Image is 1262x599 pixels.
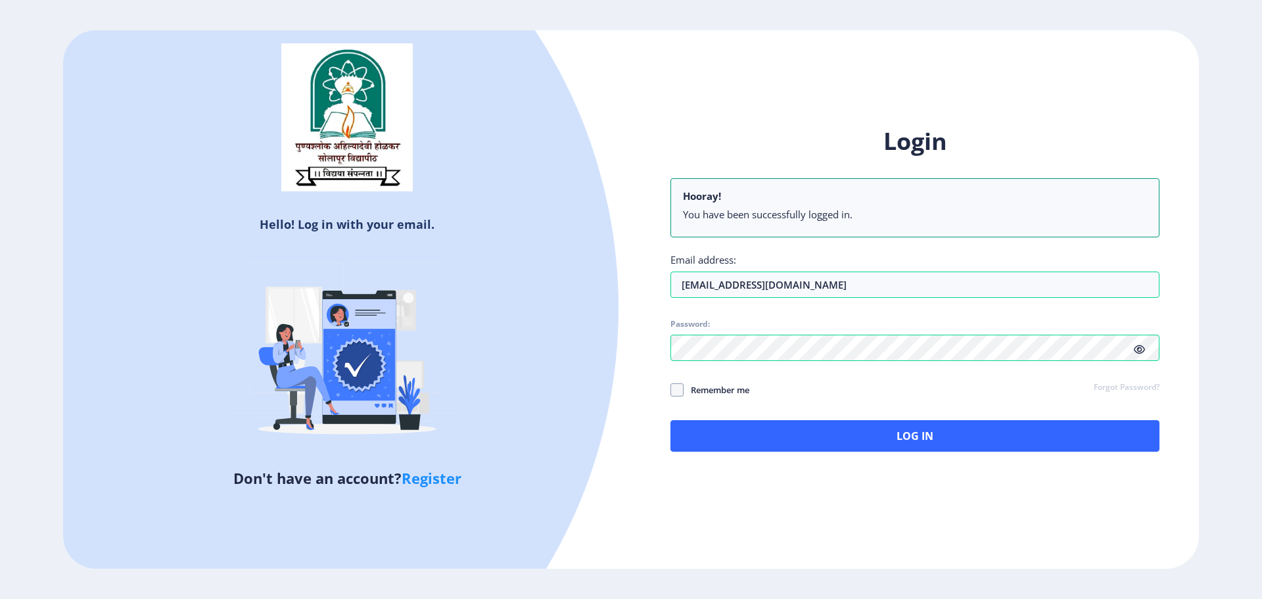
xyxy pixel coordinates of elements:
img: Verified-rafiki.svg [232,237,462,467]
img: sulogo.png [281,43,413,192]
input: Email address [670,272,1159,298]
a: Forgot Password? [1094,382,1159,394]
h5: Don't have an account? [73,467,621,489]
a: Register [402,468,461,488]
h1: Login [670,126,1159,157]
b: Hooray! [683,189,721,203]
button: Log In [670,420,1159,452]
span: Remember me [684,382,749,398]
li: You have been successfully logged in. [683,208,1147,221]
label: Password: [670,319,710,329]
label: Email address: [670,253,736,266]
